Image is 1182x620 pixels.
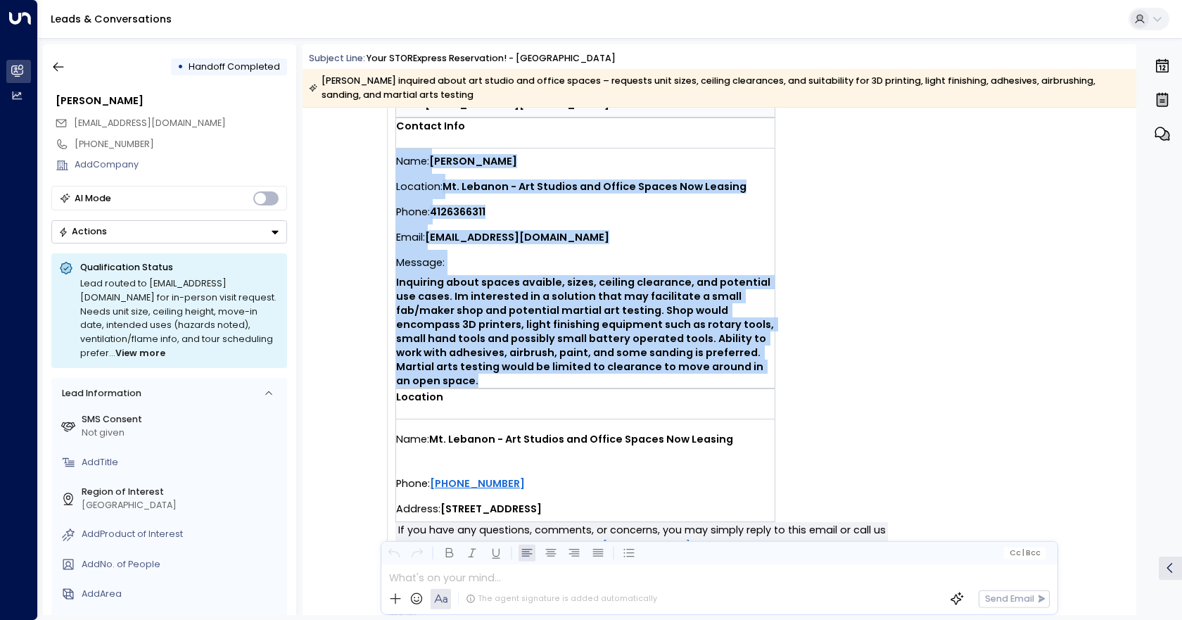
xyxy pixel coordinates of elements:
a: [PHONE_NUMBER] [430,473,525,494]
div: Button group with a nested menu [51,220,287,243]
div: AddNo. of People [82,558,282,571]
span: | [1022,549,1024,557]
div: Lead Information [57,387,141,400]
span: If you have any questions, comments, or concerns, you may simply reply to this email or call us at . [395,522,888,553]
div: AddCompany [75,158,287,172]
strong: [EMAIL_ADDRESS][DOMAIN_NAME] [425,97,609,111]
span: Cc Bcc [1009,549,1041,557]
div: • [177,56,184,78]
strong: 4126366311 [430,205,485,219]
button: Undo [385,545,402,562]
div: AI Mode [75,191,111,205]
strong: Contact Info [396,119,465,133]
span: Handoff Completed [189,61,280,72]
p: Qualification Status [80,261,279,274]
label: SMS Consent [82,413,282,426]
button: Cc|Bcc [1004,547,1046,559]
div: [GEOGRAPHIC_DATA] [82,499,282,512]
strong: [PERSON_NAME] [429,154,517,168]
a: [PHONE_NUMBER] [603,538,690,553]
div: AddProduct of Interest [82,528,282,541]
span: Phone: [396,471,430,496]
span: Subject Line: [309,52,365,64]
span: Location: [396,174,443,199]
div: Actions [58,226,107,237]
span: Name: [396,426,429,452]
span: Address: [396,496,440,521]
span: Name: [396,148,429,174]
strong: [EMAIL_ADDRESS][DOMAIN_NAME] [425,230,609,244]
span: Phone: [396,199,430,224]
strong: Mt. Lebanon - Art Studios and Office Spaces Now Leasing [429,432,733,446]
strong: Inquiring about spaces avaible, sizes, ceiling clearance, and potential use cases. Im interested ... [396,275,776,388]
button: Redo [409,545,426,562]
div: [PERSON_NAME] inquired about art studio and office spaces – requests unit sizes, ceiling clearanc... [309,74,1129,102]
span: Email: [396,224,425,250]
div: Lead routed to [EMAIL_ADDRESS][DOMAIN_NAME] for in-person visit request. Needs unit size, ceiling... [80,277,279,360]
div: AddArea [82,588,282,601]
div: The agent signature is added automatically [466,593,657,605]
button: Actions [51,220,287,243]
span: ethangagorik@gmail.com [74,117,226,130]
div: Your STORExpress Reservation! - [GEOGRAPHIC_DATA] [367,52,616,65]
strong: Mt. Lebanon - Art Studios and Office Spaces Now Leasing [443,179,746,194]
div: Not given [82,426,282,440]
strong: [STREET_ADDRESS] [440,502,542,516]
div: AddTitle [82,456,282,469]
label: Region of Interest [82,486,282,499]
strong: Location [396,390,443,404]
a: Leads & Conversations [51,12,172,26]
span: View more [115,346,165,360]
span: [EMAIL_ADDRESS][DOMAIN_NAME] [74,117,226,129]
div: [PERSON_NAME] [56,94,287,109]
span: Message: [396,250,445,275]
div: [PHONE_NUMBER] [75,138,287,151]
